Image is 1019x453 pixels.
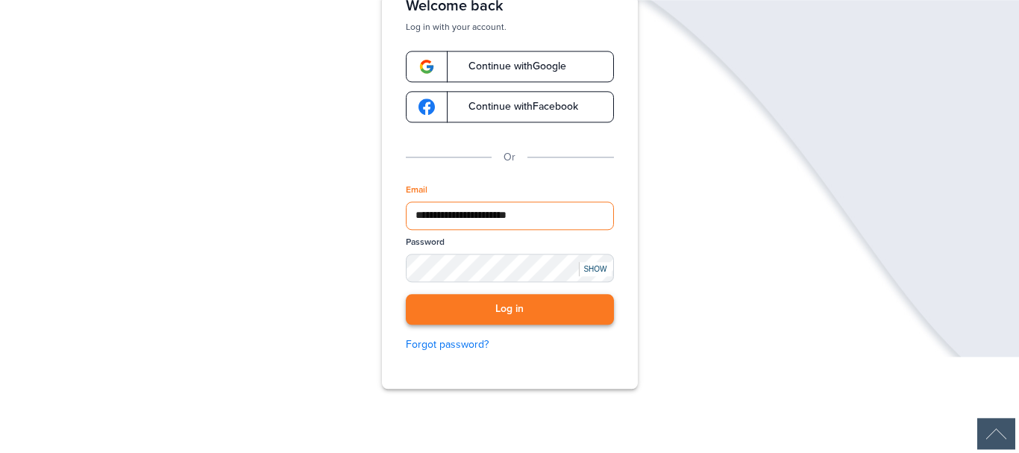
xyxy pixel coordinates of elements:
a: google-logoContinue withFacebook [406,91,614,122]
img: google-logo [418,99,435,115]
p: Log in with your account. [406,21,614,33]
img: Back to Top [977,418,1015,449]
input: Password [406,254,614,282]
a: Forgot password? [406,337,614,353]
div: SHOW [579,262,612,276]
p: Or [504,149,515,166]
label: Email [406,184,427,196]
a: google-logoContinue withGoogle [406,51,614,82]
img: google-logo [418,58,435,75]
button: Log in [406,294,614,325]
span: Continue with Facebook [454,101,578,112]
label: Password [406,236,445,249]
div: Scroll Back to Top [977,418,1015,449]
span: Continue with Google [454,61,566,72]
input: Email [406,201,614,230]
